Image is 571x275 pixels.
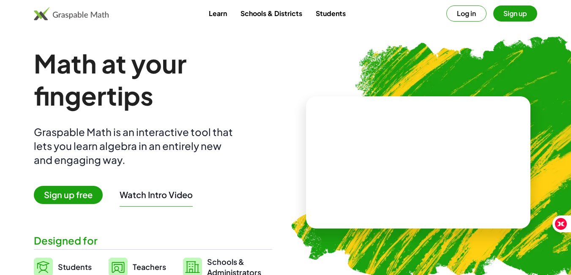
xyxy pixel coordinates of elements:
video: What is this? This is dynamic math notation. Dynamic math notation plays a central role in how Gr... [355,131,481,194]
button: Log in [446,5,486,22]
span: Students [58,262,92,272]
button: Watch Intro Video [120,189,193,200]
a: Schools & Districts [234,5,309,21]
h1: Math at your fingertips [34,47,272,112]
a: Learn [202,5,234,21]
div: Designed for [34,234,272,248]
a: Students [309,5,352,21]
div: Graspable Math is an interactive tool that lets you learn algebra in an entirely new and engaging... [34,125,237,167]
span: Teachers [133,262,166,272]
button: Sign up [493,5,537,22]
span: Sign up free [34,186,103,204]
